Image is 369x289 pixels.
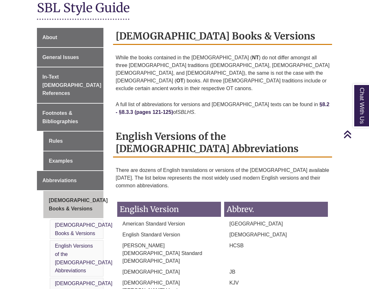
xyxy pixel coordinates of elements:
[117,242,221,265] p: [PERSON_NAME] [DEMOGRAPHIC_DATA] Standard [DEMOGRAPHIC_DATA]
[224,202,328,217] h3: Abbrev.
[43,191,103,218] a: [DEMOGRAPHIC_DATA] Books & Versions
[117,202,221,217] h3: English Version
[224,242,328,250] p: HCSB
[116,98,329,119] p: A full list of abbreviations for versions and [DEMOGRAPHIC_DATA] texts can be found in of .
[42,74,101,96] span: In-Text [DEMOGRAPHIC_DATA] References
[117,231,221,239] p: English Standard Version
[43,132,103,151] a: Rules
[55,243,112,273] a: English Versions of the [DEMOGRAPHIC_DATA] Abbreviations
[43,151,103,171] a: Examples
[116,102,329,115] a: §8.2 - §8.3.3 (pages 121-125)
[177,109,194,115] em: SBLHS
[113,28,332,45] h2: [DEMOGRAPHIC_DATA] Books & Versions
[42,55,79,60] span: General Issues
[224,279,328,287] p: KJV
[224,220,328,228] p: [GEOGRAPHIC_DATA]
[117,220,221,228] p: American Standard Version
[224,231,328,239] p: [DEMOGRAPHIC_DATA]
[37,28,103,47] a: About
[117,268,221,276] p: [DEMOGRAPHIC_DATA]
[42,35,57,40] span: About
[343,130,367,139] a: Back to Top
[37,171,103,190] a: Abbreviations
[42,178,77,183] span: Abbreviations
[176,78,183,83] strong: OT
[37,48,103,67] a: General Issues
[55,222,112,236] a: [DEMOGRAPHIC_DATA] Books & Versions
[116,164,329,192] p: There are dozens of English translations or versions of the [DEMOGRAPHIC_DATA] available [DATE]. ...
[37,104,103,131] a: Footnotes & Bibliographies
[37,67,103,103] a: In-Text [DEMOGRAPHIC_DATA] References
[116,51,329,95] p: While the books contained in the [DEMOGRAPHIC_DATA] ( ) do not differ amongst all three [DEMOGRAP...
[42,110,78,124] span: Footnotes & Bibliographies
[224,268,328,276] p: JB
[113,128,332,157] h2: English Versions of the [DEMOGRAPHIC_DATA] Abbreviations
[252,55,259,60] strong: NT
